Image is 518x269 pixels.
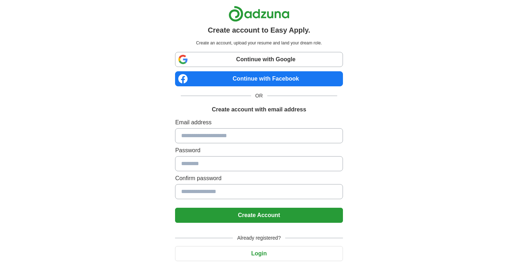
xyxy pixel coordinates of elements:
a: Continue with Google [175,52,343,67]
h1: Create account with email address [212,105,306,114]
h1: Create account to Easy Apply. [208,25,310,35]
label: Password [175,146,343,155]
p: Create an account, upload your resume and land your dream role. [176,40,341,46]
button: Login [175,246,343,261]
span: OR [251,92,267,100]
label: Email address [175,118,343,127]
button: Create Account [175,208,343,223]
span: Already registered? [233,234,285,242]
label: Confirm password [175,174,343,183]
a: Login [175,250,343,256]
img: Adzuna logo [229,6,289,22]
a: Continue with Facebook [175,71,343,86]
